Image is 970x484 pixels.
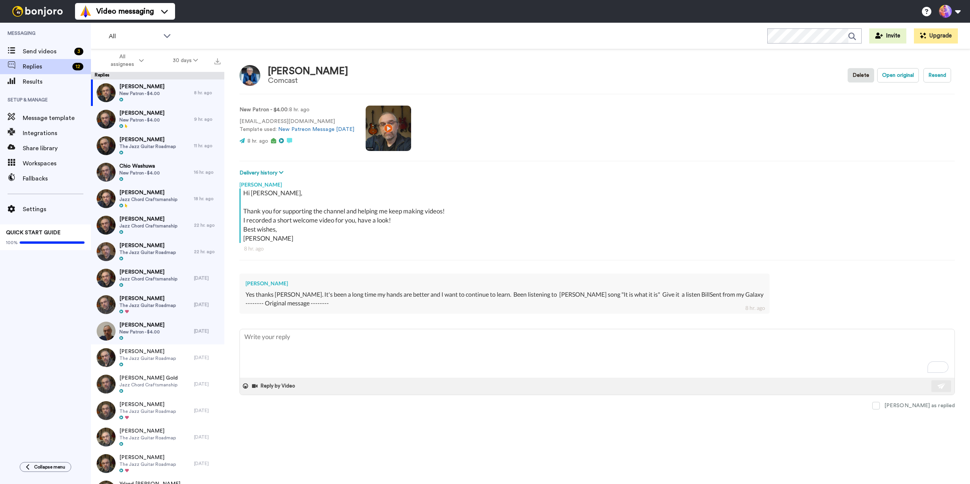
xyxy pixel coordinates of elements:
[91,344,224,371] a: [PERSON_NAME]The Jazz Guitar Roadmap[DATE]
[80,5,92,17] img: vm-color.svg
[119,435,176,441] span: The Jazz Guitar Roadmap
[119,427,176,435] span: [PERSON_NAME]
[194,222,221,228] div: 22 hr. ago
[97,216,116,235] img: 4a3c742f-218c-4d50-9cb2-9ec5d19b0fcc-thumb.jpg
[97,110,116,129] img: 60560c09-32c0-45a5-9413-f429a5b2c38c-thumb.jpg
[23,144,91,153] span: Share library
[91,450,224,477] a: [PERSON_NAME]The Jazz Guitar Roadmap[DATE]
[119,454,176,461] span: [PERSON_NAME]
[884,402,955,409] div: [PERSON_NAME] as replied
[91,238,224,265] a: [PERSON_NAME]The Jazz Guitar Roadmap22 hr. ago
[97,269,116,288] img: f67f3072-b92b-4109-b9a7-0de8f6d7fd97-thumb.jpg
[194,302,221,308] div: [DATE]
[91,132,224,159] a: [PERSON_NAME]The Jazz Guitar Roadmap11 hr. ago
[877,68,919,82] button: Open original
[246,280,763,287] div: [PERSON_NAME]
[119,189,177,196] span: [PERSON_NAME]
[97,136,116,155] img: ebc2dd76-0d65-4a1d-913a-6bbda05485c9-thumb.jpg
[6,240,18,246] span: 100%
[119,136,176,143] span: [PERSON_NAME]
[97,163,116,182] img: 3b4d9277-7656-4674-b278-c52275dfedb6-thumb.jpg
[194,169,221,175] div: 16 hr. ago
[214,58,221,64] img: export.svg
[239,169,286,177] button: Delivery history
[119,268,177,276] span: [PERSON_NAME]
[194,408,221,414] div: [DATE]
[268,66,348,77] div: [PERSON_NAME]
[268,76,348,85] div: Comcast
[247,139,268,144] span: 8 hr. ago
[23,62,69,71] span: Replies
[194,461,221,467] div: [DATE]
[194,275,221,281] div: [DATE]
[119,215,177,223] span: [PERSON_NAME]
[20,462,71,472] button: Collapse menu
[119,374,178,382] span: [PERSON_NAME] Gold
[194,328,221,334] div: [DATE]
[97,375,116,394] img: 20a078e9-9c8c-47de-aa7f-5c672e1c34cd-thumb.jpg
[91,397,224,424] a: [PERSON_NAME]The Jazz Guitar Roadmap[DATE]
[239,177,955,188] div: [PERSON_NAME]
[119,348,176,355] span: [PERSON_NAME]
[23,114,91,123] span: Message template
[91,371,224,397] a: [PERSON_NAME] GoldJazz Chord Craftsmanship[DATE]
[97,242,116,261] img: aaf391d9-c2d8-4490-929b-3f69c6b93f47-thumb.jpg
[119,329,164,335] span: New Patron - $4.00
[119,170,160,176] span: New Patron - $4.00
[119,117,164,123] span: New Patron - $4.00
[869,28,906,44] button: Invite
[74,48,83,55] div: 3
[91,291,224,318] a: [PERSON_NAME]The Jazz Guitar Roadmap[DATE]
[91,72,224,79] div: Replies
[23,47,71,56] span: Send videos
[119,162,160,170] span: Chio Washuwa
[194,116,221,122] div: 9 hr. ago
[251,380,297,392] button: Reply by Video
[6,230,61,235] span: QUICK START GUIDE
[848,68,874,82] button: Delete
[119,382,178,388] span: Jazz Chord Craftsmanship
[91,106,224,132] a: [PERSON_NAME]New Patron - $4.009 hr. ago
[119,295,176,302] span: [PERSON_NAME]
[91,159,224,185] a: Chio WashuwaNew Patron - $4.0016 hr. ago
[97,348,116,367] img: 441008a3-bd92-4670-9d86-b687c58cb430-thumb.jpg
[97,295,116,314] img: 2d8341a9-54c5-480a-96e5-53a06afb7e3a-thumb.jpg
[239,65,260,86] img: Image of Bill Johnson
[119,90,164,96] span: New Patron - $4.00
[194,381,221,387] div: [DATE]
[240,329,954,378] textarea: To enrich screen reader interactions, please activate Accessibility in Grammarly extension settings
[91,79,224,106] a: [PERSON_NAME]New Patron - $4.008 hr. ago
[914,28,958,44] button: Upgrade
[119,242,176,249] span: [PERSON_NAME]
[97,189,116,208] img: a88ac8fb-577d-4856-a62b-b4f2d335cf6a-thumb.jpg
[72,63,83,70] div: 12
[745,304,765,312] div: 8 hr. ago
[119,196,177,202] span: Jazz Chord Craftsmanship
[923,68,951,82] button: Resend
[119,355,176,361] span: The Jazz Guitar Roadmap
[119,461,176,467] span: The Jazz Guitar Roadmap
[119,223,177,229] span: Jazz Chord Craftsmanship
[23,129,91,138] span: Integrations
[937,383,946,389] img: send-white.svg
[107,53,138,68] span: All assignees
[23,77,91,86] span: Results
[194,143,221,149] div: 11 hr. ago
[96,6,154,17] span: Video messaging
[23,205,91,214] span: Settings
[92,50,158,71] button: All assignees
[97,322,116,341] img: e3142924-e3a5-490a-8413-af9b33ca3c2b-thumb.jpg
[23,174,91,183] span: Fallbacks
[23,159,91,168] span: Workspaces
[34,464,65,470] span: Collapse menu
[119,249,176,255] span: The Jazz Guitar Roadmap
[119,401,176,408] span: [PERSON_NAME]
[119,276,177,282] span: Jazz Chord Craftsmanship
[194,355,221,361] div: [DATE]
[194,249,221,255] div: 22 hr. ago
[158,54,213,67] button: 30 days
[239,106,354,114] p: : 8 hr. ago
[194,434,221,440] div: [DATE]
[246,290,763,308] div: Yes thanks [PERSON_NAME]. It's been a long time my hands are better and I want to continue to lea...
[97,83,116,102] img: c3a3d3ae-fd54-4b4c-ad44-3674526215be-thumb.jpg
